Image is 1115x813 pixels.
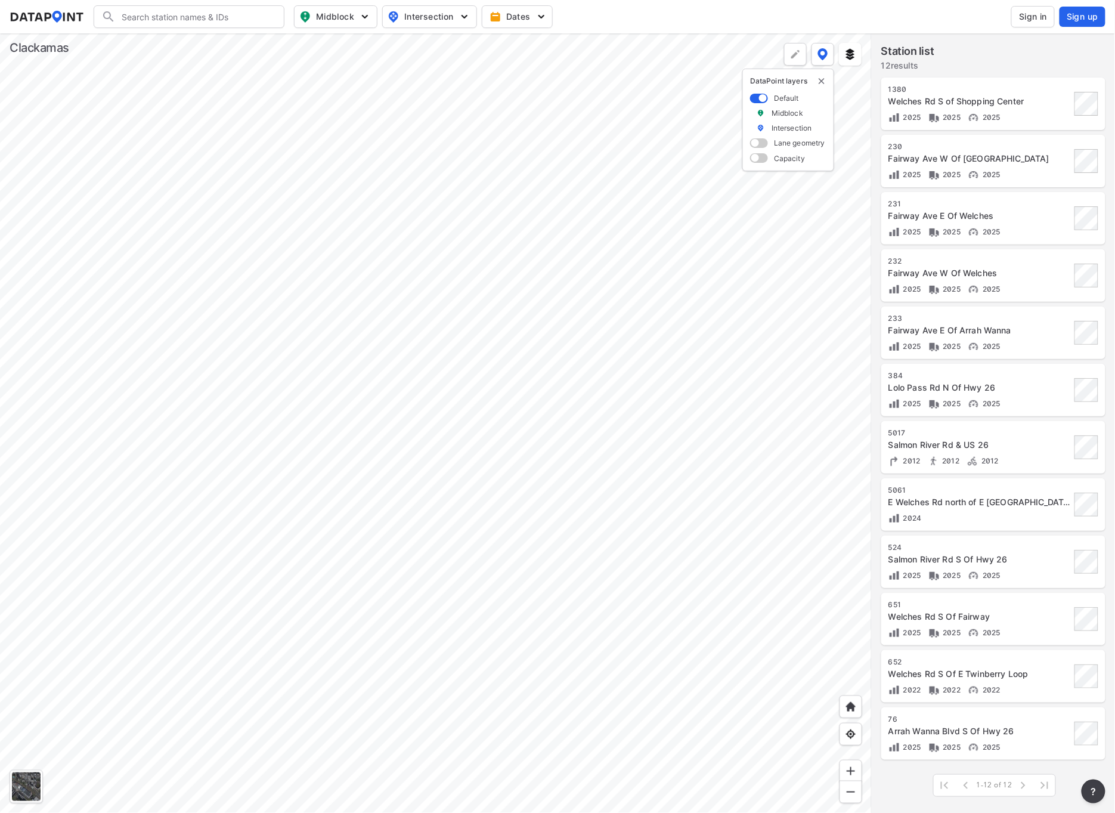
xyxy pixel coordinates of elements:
[977,781,1012,790] span: 1-12 of 12
[888,153,1071,165] div: Fairway Ave W Of Salmon River
[294,5,377,28] button: Midblock
[940,113,961,122] span: 2025
[928,112,940,123] img: Vehicle class
[888,324,1071,336] div: Fairway Ave E Of Arrah Wanna
[940,571,961,580] span: 2025
[1009,6,1057,27] a: Sign in
[888,382,1071,394] div: Lolo Pass Rd N Of Hwy 26
[980,628,1001,637] span: 2025
[845,765,857,777] img: ZvzfEJKXnyWIrJytrsY285QMwk63cM6Drc+sIAAAAASUVORK5CYII=
[900,227,921,236] span: 2025
[968,627,980,639] img: Vehicle speed
[980,342,1001,351] span: 2025
[900,113,921,122] span: 2025
[298,10,312,24] img: map_pin_mid.602f9df1.svg
[299,10,370,24] span: Midblock
[888,256,1071,266] div: 232
[980,113,1001,122] span: 2025
[940,456,960,465] span: 2012
[1082,780,1105,803] button: more
[940,685,961,694] span: 2022
[888,512,900,524] img: Volume count
[888,668,1071,680] div: Welches Rd S Of E Twinberry Loop
[750,76,826,86] p: DataPoint layers
[772,123,812,133] label: Intersection
[900,285,921,293] span: 2025
[881,43,934,60] label: Station list
[940,743,961,752] span: 2025
[812,43,834,66] button: DataPoint layers
[888,428,1071,438] div: 5017
[845,786,857,798] img: MAAAAAElFTkSuQmCC
[840,781,862,803] div: Zoom out
[888,169,900,181] img: Volume count
[1019,11,1047,23] span: Sign in
[934,775,955,796] span: First Page
[968,169,980,181] img: Vehicle speed
[928,226,940,238] img: Vehicle class
[817,76,826,86] button: delete
[900,342,921,351] span: 2025
[980,170,1001,179] span: 2025
[888,283,900,295] img: Volume count
[900,170,921,179] span: 2025
[968,341,980,353] img: Vehicle speed
[789,48,801,60] img: +Dz8AAAAASUVORK5CYII=
[10,770,43,803] div: Toggle basemap
[940,170,961,179] span: 2025
[967,455,978,467] img: Bicycle count
[774,93,799,103] label: Default
[940,285,961,293] span: 2025
[1011,6,1055,27] button: Sign in
[900,743,921,752] span: 2025
[968,570,980,582] img: Vehicle speed
[980,685,1001,694] span: 2022
[940,342,961,351] span: 2025
[980,399,1001,408] span: 2025
[888,95,1071,107] div: Welches Rd S of Shopping Center
[968,741,980,753] img: Vehicle speed
[840,760,862,783] div: Zoom in
[980,743,1001,752] span: 2025
[774,153,805,163] label: Capacity
[388,10,469,24] span: Intersection
[845,728,857,740] img: zeq5HYn9AnE9l6UmnFLPAAAAAElFTkSuQmCC
[757,108,765,118] img: marker_Midblock.5ba75e30.svg
[888,398,900,410] img: Volume count
[888,684,900,696] img: Volume count
[888,543,1071,552] div: 524
[386,10,401,24] img: map_pin_int.54838e6b.svg
[968,112,980,123] img: Vehicle speed
[888,371,1071,381] div: 384
[968,398,980,410] img: Vehicle speed
[900,399,921,408] span: 2025
[888,199,1071,209] div: 231
[968,283,980,295] img: Vehicle speed
[888,715,1071,724] div: 76
[888,85,1071,94] div: 1380
[888,341,900,353] img: Volume count
[900,456,921,465] span: 2012
[888,554,1071,565] div: Salmon River Rd S Of Hwy 26
[490,11,501,23] img: calendar-gold.39a51dde.svg
[940,227,961,236] span: 2025
[1012,775,1034,796] span: Next Page
[1034,775,1055,796] span: Last Page
[900,685,921,694] span: 2022
[900,571,921,580] span: 2025
[968,226,980,238] img: Vehicle speed
[1089,784,1098,799] span: ?
[840,723,862,746] div: View my location
[928,398,940,410] img: Vehicle class
[928,627,940,639] img: Vehicle class
[940,399,961,408] span: 2025
[888,439,1071,451] div: Salmon River Rd & US 26
[844,48,856,60] img: layers.ee07997e.svg
[382,5,477,28] button: Intersection
[888,657,1071,667] div: 652
[888,741,900,753] img: Volume count
[955,775,977,796] span: Previous Page
[817,48,828,60] img: data-point-layers.37681fc9.svg
[888,486,1071,495] div: 5061
[980,227,1001,236] span: 2025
